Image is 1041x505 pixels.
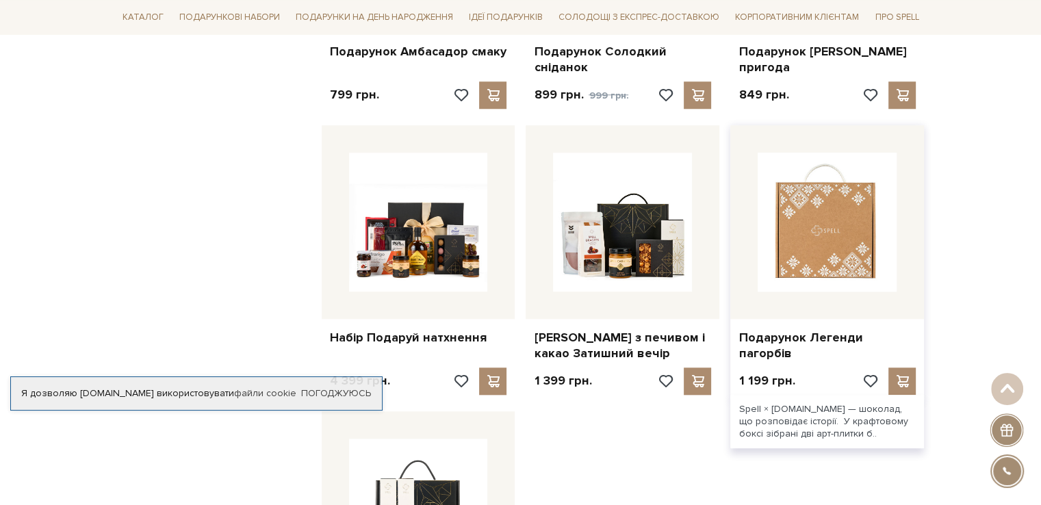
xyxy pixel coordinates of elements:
a: [PERSON_NAME] з печивом і какао Затишний вечір [534,330,711,362]
img: Подарунок Легенди пагорбів [758,153,897,292]
a: Корпоративним клієнтам [730,7,864,28]
a: Про Spell [869,7,924,28]
p: 899 грн. [534,87,628,103]
a: Солодощі з експрес-доставкою [553,5,725,29]
p: 1 199 грн. [738,373,795,389]
a: Подарункові набори [174,7,285,28]
span: 999 грн. [589,90,628,101]
div: Я дозволяю [DOMAIN_NAME] використовувати [11,387,382,400]
a: файли cookie [234,387,296,399]
div: Spell × [DOMAIN_NAME] — шоколад, що розповідає історії. У крафтовому боксі зібрані дві арт-плитки... [730,395,924,449]
a: Подарунки на День народження [290,7,459,28]
p: 4 399 грн. [330,373,390,389]
a: Подарунок Амбасадор смаку [330,44,507,60]
a: Подарунок Легенди пагорбів [738,330,916,362]
a: Подарунок [PERSON_NAME] пригода [738,44,916,76]
p: 799 грн. [330,87,379,103]
p: 849 грн. [738,87,788,103]
a: Подарунок Солодкий сніданок [534,44,711,76]
a: Погоджуюсь [301,387,371,400]
a: Каталог [117,7,169,28]
a: Набір Подаруй натхнення [330,330,507,346]
a: Ідеї подарунків [463,7,548,28]
p: 1 399 грн. [534,373,591,389]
